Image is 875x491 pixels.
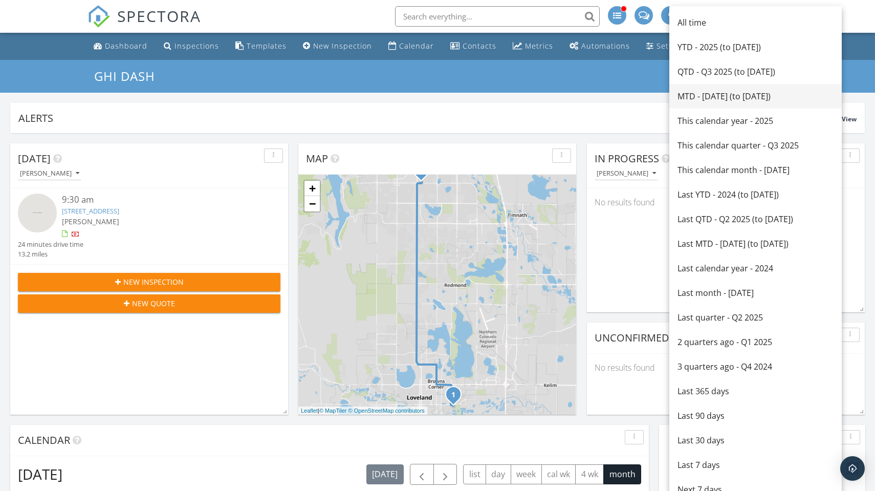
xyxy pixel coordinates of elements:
[18,273,280,291] button: New Inspection
[451,392,455,399] i: 1
[677,238,834,250] div: Last MTD - [DATE] (to [DATE])
[18,152,51,165] span: [DATE]
[306,152,328,165] span: Map
[463,41,496,51] div: Contacts
[581,41,630,51] div: Automations
[105,41,147,51] div: Dashboard
[677,66,834,78] div: QTD - Q3 2025 (to [DATE])
[433,464,457,485] button: Next month
[384,37,438,56] a: Calendar
[595,331,669,345] span: Unconfirmed
[595,152,659,165] span: In Progress
[123,276,184,287] span: New Inspection
[565,37,634,56] a: Automations (Advanced)
[575,464,604,484] button: 4 wk
[247,41,287,51] div: Templates
[677,164,834,176] div: This calendar month - [DATE]
[453,394,460,400] div: 162 Farm Museum Ln, Loveland, CO 80537
[595,167,658,181] button: [PERSON_NAME]
[677,16,834,29] div: All time
[174,41,219,51] div: Inspections
[463,464,486,484] button: list
[298,407,427,415] div: |
[395,6,600,27] input: Search everything...
[486,464,511,484] button: day
[421,170,427,176] div: 2521 Tulane Dr. , Fort Collins CO 80525
[62,217,119,226] span: [PERSON_NAME]
[677,360,834,373] div: 3 quarters ago - Q4 2024
[509,37,557,56] a: Metrics
[18,240,83,249] div: 24 minutes drive time
[657,41,687,51] div: Settings
[62,194,259,206] div: 9:30 am
[304,181,320,196] a: Zoom in
[18,249,83,259] div: 13.2 miles
[348,408,425,414] a: © OpenStreetMap contributors
[410,464,434,485] button: Previous month
[313,41,372,51] div: New Inspection
[446,37,500,56] a: Contacts
[677,434,834,446] div: Last 30 days
[677,459,834,471] div: Last 7 days
[603,464,641,484] button: month
[20,170,79,177] div: [PERSON_NAME]
[319,408,347,414] a: © MapTiler
[587,354,865,381] div: No results found
[597,170,656,177] div: [PERSON_NAME]
[840,456,865,481] div: Open Intercom Messenger
[677,139,834,152] div: This calendar quarter - Q3 2025
[62,206,119,216] a: [STREET_ADDRESS]
[132,298,175,309] span: New Quote
[18,194,57,232] img: streetview
[117,5,201,27] span: SPECTORA
[677,90,834,102] div: MTD - [DATE] (to [DATE])
[842,115,857,123] span: View
[511,464,542,484] button: week
[160,37,223,56] a: Inspections
[299,37,376,56] a: New Inspection
[399,41,434,51] div: Calendar
[18,433,70,447] span: Calendar
[304,196,320,211] a: Zoom out
[642,37,691,56] a: Settings
[87,5,110,28] img: The Best Home Inspection Software - Spectora
[677,410,834,422] div: Last 90 days
[18,464,62,484] h2: [DATE]
[677,115,834,127] div: This calendar year - 2025
[18,111,842,125] div: Alerts
[677,262,834,274] div: Last calendar year - 2024
[677,188,834,201] div: Last YTD - 2024 (to [DATE])
[301,408,318,414] a: Leaflet
[18,294,280,313] button: New Quote
[677,311,834,324] div: Last quarter - Q2 2025
[87,14,201,35] a: SPECTORA
[366,464,404,484] button: [DATE]
[18,167,81,181] button: [PERSON_NAME]
[94,68,164,84] a: GHI Dash
[587,188,865,216] div: No results found
[18,194,280,259] a: 9:30 am [STREET_ADDRESS] [PERSON_NAME] 24 minutes drive time 13.2 miles
[90,37,151,56] a: Dashboard
[541,464,576,484] button: cal wk
[677,287,834,299] div: Last month - [DATE]
[677,41,834,53] div: YTD - 2025 (to [DATE])
[677,385,834,397] div: Last 365 days
[231,37,291,56] a: Templates
[525,41,553,51] div: Metrics
[677,213,834,225] div: Last QTD - Q2 2025 (to [DATE])
[677,336,834,348] div: 2 quarters ago - Q1 2025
